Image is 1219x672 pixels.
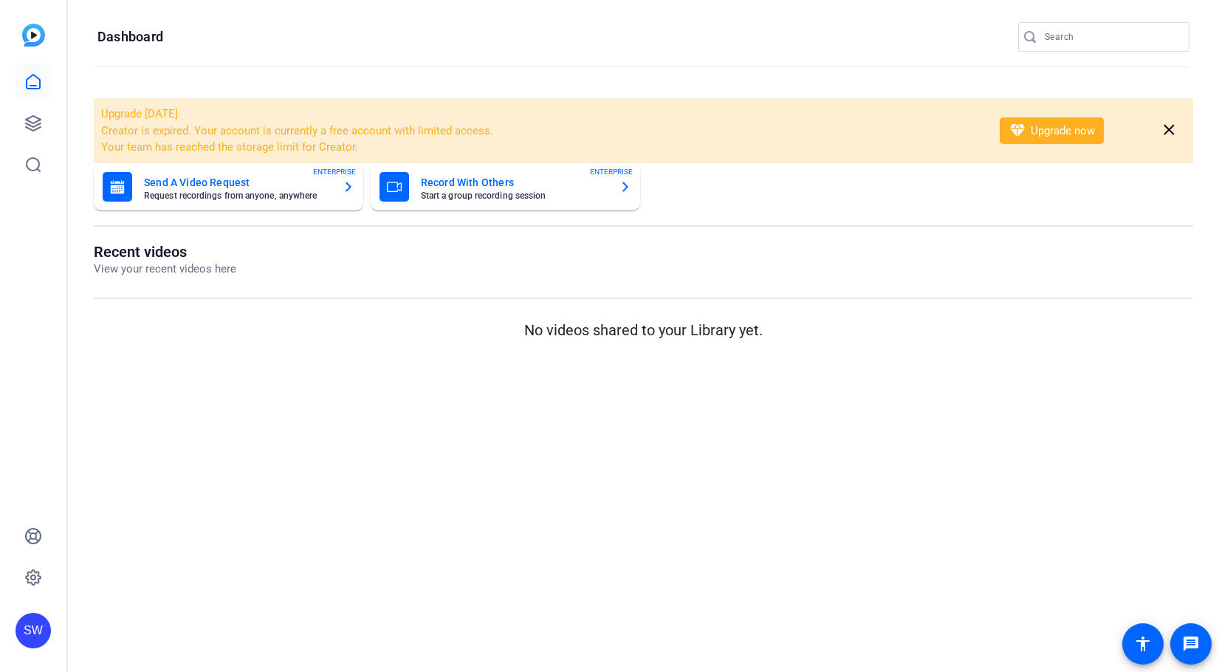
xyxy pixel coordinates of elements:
mat-card-subtitle: Start a group recording session [421,191,608,200]
mat-icon: diamond [1009,122,1026,140]
h1: Dashboard [97,28,163,46]
mat-card-title: Record With Others [421,174,608,191]
mat-card-subtitle: Request recordings from anyone, anywhere [144,191,331,200]
span: ENTERPRISE [313,166,356,177]
button: Upgrade now [1000,117,1104,144]
div: SW [16,613,51,648]
button: Record With OthersStart a group recording sessionENTERPRISE [371,163,640,210]
p: View your recent videos here [94,261,236,278]
mat-icon: close [1160,121,1178,140]
button: Send A Video RequestRequest recordings from anyone, anywhereENTERPRISE [94,163,363,210]
input: Search [1045,28,1178,46]
mat-icon: accessibility [1134,635,1152,653]
mat-icon: message [1182,635,1200,653]
p: No videos shared to your Library yet. [94,319,1193,341]
span: ENTERPRISE [590,166,633,177]
li: Creator is expired. Your account is currently a free account with limited access. [101,123,981,140]
img: blue-gradient.svg [22,24,45,47]
span: Upgrade [DATE] [101,107,178,120]
li: Your team has reached the storage limit for Creator. [101,139,981,156]
h1: Recent videos [94,243,236,261]
mat-card-title: Send A Video Request [144,174,331,191]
